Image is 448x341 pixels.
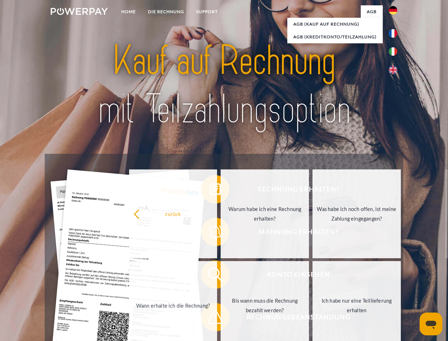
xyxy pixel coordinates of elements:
[317,296,397,315] div: Ich habe nur eine Teillieferung erhalten
[68,34,380,136] img: title-powerpay_de.svg
[51,8,108,15] img: logo-powerpay-white.svg
[420,313,442,335] iframe: Schaltfläche zum Öffnen des Messaging-Fensters
[389,6,397,15] img: de
[133,301,213,310] div: Wann erhalte ich die Rechnung?
[287,18,383,31] a: AGB (Kauf auf Rechnung)
[225,204,305,223] div: Warum habe ich eine Rechnung erhalten?
[115,5,142,18] a: Home
[190,5,224,18] a: SUPPORT
[389,47,397,56] img: it
[133,209,213,218] div: zurück
[313,169,401,258] a: Was habe ich noch offen, ist meine Zahlung eingegangen?
[361,5,383,18] a: agb
[389,29,397,38] img: fr
[287,31,383,43] a: AGB (Kreditkonto/Teilzahlung)
[225,296,305,315] div: Bis wann muss die Rechnung bezahlt werden?
[142,5,190,18] a: DIE RECHNUNG
[317,204,397,223] div: Was habe ich noch offen, ist meine Zahlung eingegangen?
[389,66,397,74] img: en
